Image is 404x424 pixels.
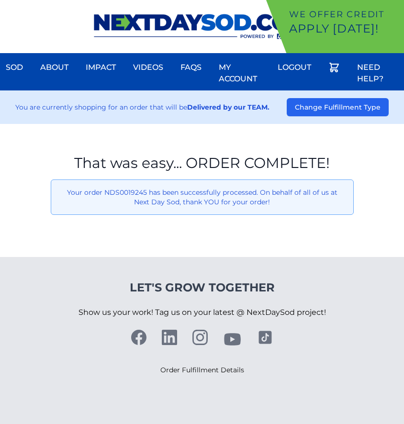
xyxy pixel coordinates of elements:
h4: Let's Grow Together [79,280,326,295]
button: Change Fulfillment Type [287,98,389,116]
a: Order Fulfillment Details [160,366,244,374]
a: FAQs [175,56,207,79]
h1: That was easy... ORDER COMPLETE! [51,155,354,172]
p: Show us your work! Tag us on your latest @ NextDaySod project! [79,295,326,330]
p: Your order NDS0019245 has been successfully processed. On behalf of all of us at Next Day Sod, th... [59,188,346,207]
strong: Delivered by our TEAM. [187,103,269,112]
p: We offer Credit [289,8,400,21]
a: About [34,56,74,79]
a: My Account [213,56,266,90]
p: Apply [DATE]! [289,21,400,36]
a: Logout [272,56,317,79]
a: Videos [127,56,169,79]
a: Impact [80,56,122,79]
a: Need Help? [351,56,404,90]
